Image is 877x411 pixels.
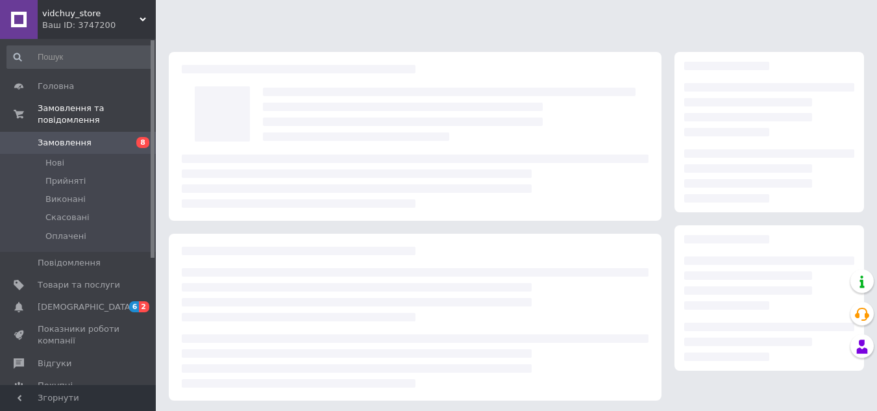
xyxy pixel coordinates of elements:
span: Виконані [45,193,86,205]
span: Повідомлення [38,257,101,269]
span: vidchuy_store [42,8,140,19]
span: Оплачені [45,230,86,242]
span: 2 [139,301,149,312]
span: Скасовані [45,212,90,223]
span: Замовлення та повідомлення [38,103,156,126]
span: 6 [129,301,140,312]
span: 8 [136,137,149,148]
span: Прийняті [45,175,86,187]
input: Пошук [6,45,153,69]
span: Замовлення [38,137,92,149]
span: Товари та послуги [38,279,120,291]
span: Показники роботи компанії [38,323,120,347]
span: [DEMOGRAPHIC_DATA] [38,301,134,313]
span: Головна [38,81,74,92]
span: Нові [45,157,64,169]
div: Ваш ID: 3747200 [42,19,156,31]
span: Відгуки [38,358,71,369]
span: Покупці [38,380,73,392]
